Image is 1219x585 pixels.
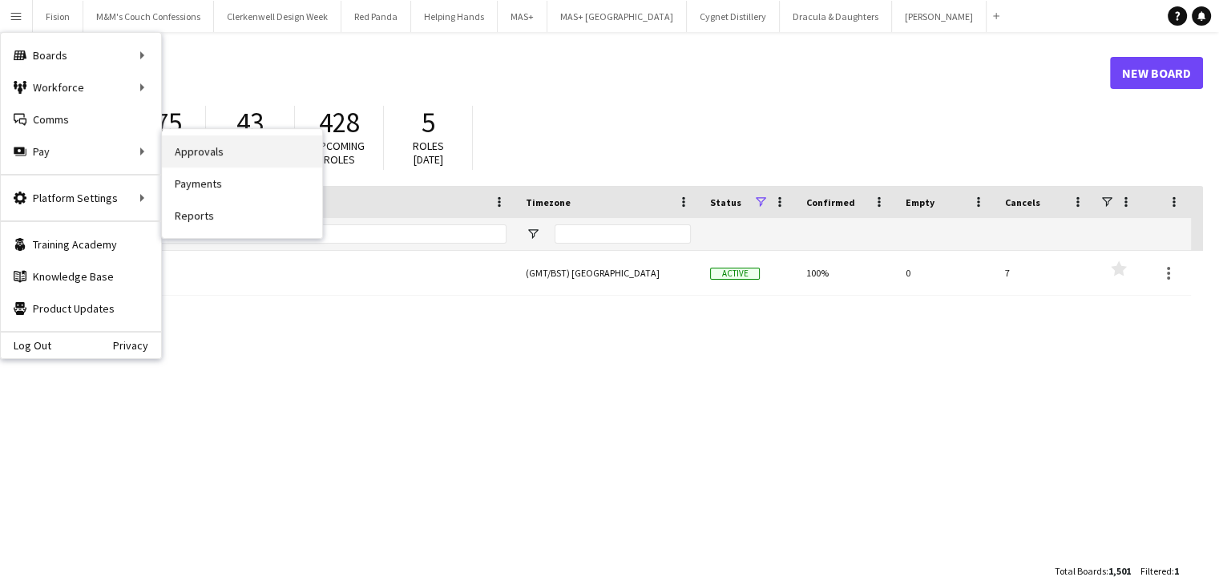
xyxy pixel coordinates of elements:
[1140,565,1172,577] span: Filtered
[214,1,341,32] button: Clerkenwell Design Week
[319,105,360,140] span: 428
[313,139,365,167] span: Upcoming roles
[1174,565,1179,577] span: 1
[33,1,83,32] button: Fision
[526,196,571,208] span: Timezone
[113,339,161,352] a: Privacy
[1055,565,1106,577] span: Total Boards
[162,167,322,200] a: Payments
[710,268,760,280] span: Active
[413,139,444,167] span: Roles [DATE]
[780,1,892,32] button: Dracula & Daughters
[1,228,161,260] a: Training Academy
[411,1,498,32] button: Helping Hands
[995,251,1095,295] div: 7
[547,1,687,32] button: MAS+ [GEOGRAPHIC_DATA]
[341,1,411,32] button: Red Panda
[516,251,700,295] div: (GMT/BST) [GEOGRAPHIC_DATA]
[236,105,264,140] span: 43
[162,200,322,232] a: Reports
[1005,196,1040,208] span: Cancels
[162,135,322,167] a: Approvals
[28,61,1110,85] h1: Boards
[498,1,547,32] button: MAS+
[1110,57,1203,89] a: New Board
[892,1,987,32] button: [PERSON_NAME]
[1108,565,1131,577] span: 1,501
[555,224,691,244] input: Timezone Filter Input
[1,103,161,135] a: Comms
[806,196,855,208] span: Confirmed
[38,251,507,296] a: Cygnet Distillery
[906,196,934,208] span: Empty
[422,105,435,140] span: 5
[1,135,161,167] div: Pay
[896,251,995,295] div: 0
[1,260,161,292] a: Knowledge Base
[710,196,741,208] span: Status
[687,1,780,32] button: Cygnet Distillery
[1,292,161,325] a: Product Updates
[526,227,540,241] button: Open Filter Menu
[1,39,161,71] div: Boards
[1,182,161,214] div: Platform Settings
[1,71,161,103] div: Workforce
[83,1,214,32] button: M&M's Couch Confessions
[1,339,51,352] a: Log Out
[797,251,896,295] div: 100%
